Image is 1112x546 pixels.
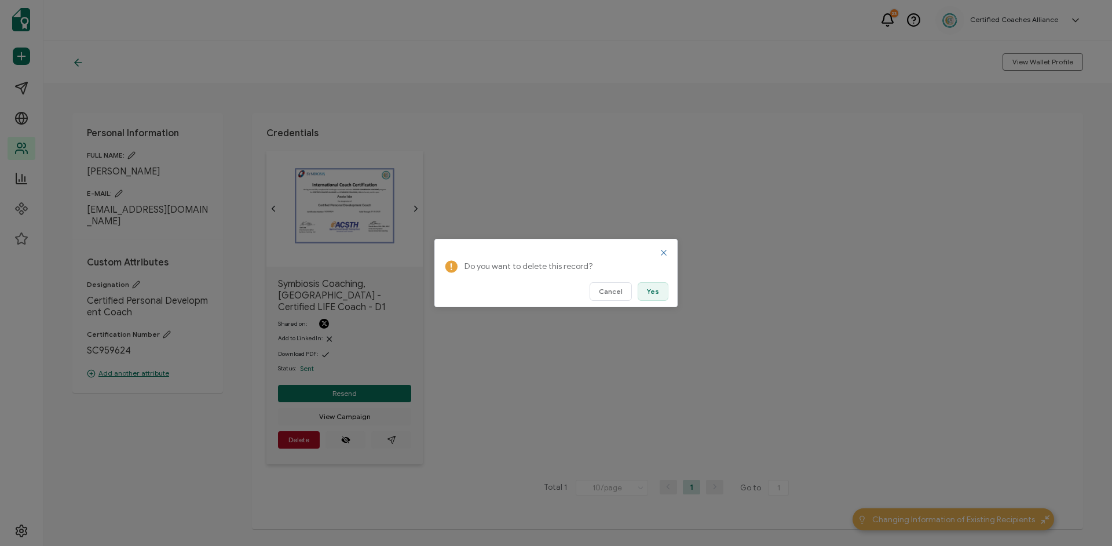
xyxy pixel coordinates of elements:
[599,288,623,295] span: Cancel
[659,248,668,257] button: Close
[647,288,659,295] span: Yes
[1054,490,1112,546] iframe: Chat Widget
[638,282,668,301] button: Yes
[464,260,661,274] p: Do you want to delete this record?
[590,282,632,301] button: Cancel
